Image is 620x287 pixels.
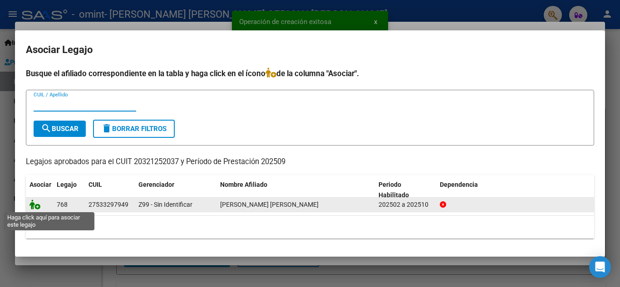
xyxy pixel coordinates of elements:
[138,181,174,188] span: Gerenciador
[53,175,85,205] datatable-header-cell: Legajo
[85,175,135,205] datatable-header-cell: CUIL
[41,123,52,134] mat-icon: search
[26,216,594,238] div: 1 registros
[220,201,319,208] span: RUIZ MORENO VALENTINA
[93,120,175,138] button: Borrar Filtros
[26,175,53,205] datatable-header-cell: Asociar
[375,175,436,205] datatable-header-cell: Periodo Habilitado
[89,199,128,210] div: 27533297949
[89,181,102,188] span: CUIL
[41,125,79,133] span: Buscar
[138,201,192,208] span: Z99 - Sin Identificar
[379,181,409,199] span: Periodo Habilitado
[57,201,68,208] span: 768
[436,175,595,205] datatable-header-cell: Dependencia
[57,181,77,188] span: Legajo
[26,68,594,79] h4: Busque el afiliado correspondiente en la tabla y haga click en el ícono de la columna "Asociar".
[379,199,433,210] div: 202502 a 202510
[101,123,112,134] mat-icon: delete
[26,41,594,58] h2: Asociar Legajo
[101,125,167,133] span: Borrar Filtros
[220,181,267,188] span: Nombre Afiliado
[26,156,594,168] p: Legajos aprobados para el CUIT 20321252037 y Período de Prestación 202509
[30,181,51,188] span: Asociar
[217,175,375,205] datatable-header-cell: Nombre Afiliado
[135,175,217,205] datatable-header-cell: Gerenciador
[34,121,86,137] button: Buscar
[440,181,478,188] span: Dependencia
[589,256,611,278] div: Open Intercom Messenger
